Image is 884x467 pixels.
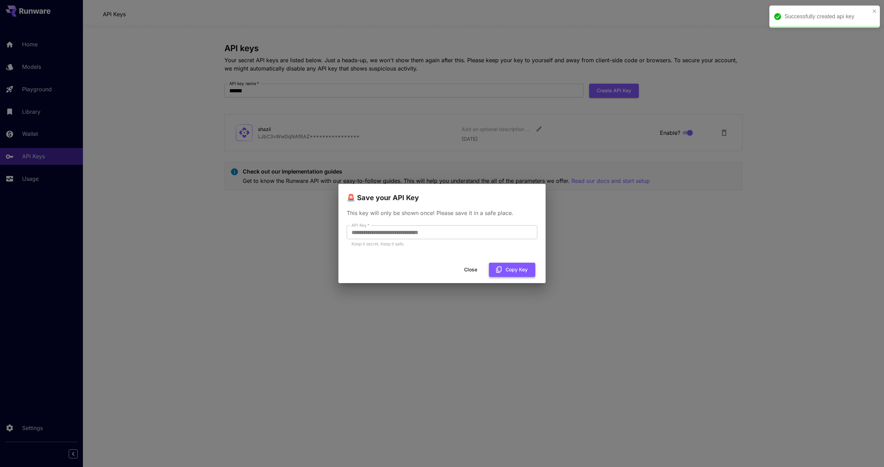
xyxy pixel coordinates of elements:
[489,263,535,277] button: Copy Key
[352,241,532,247] p: Keep it secret. Keep it safe.
[455,263,486,277] button: Close
[338,184,546,203] h2: 🚨 Save your API Key
[872,8,877,14] button: close
[785,12,870,21] div: Successfully created api key
[347,209,537,217] p: This key will only be shown once! Please save it in a safe place.
[352,222,369,228] label: API Key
